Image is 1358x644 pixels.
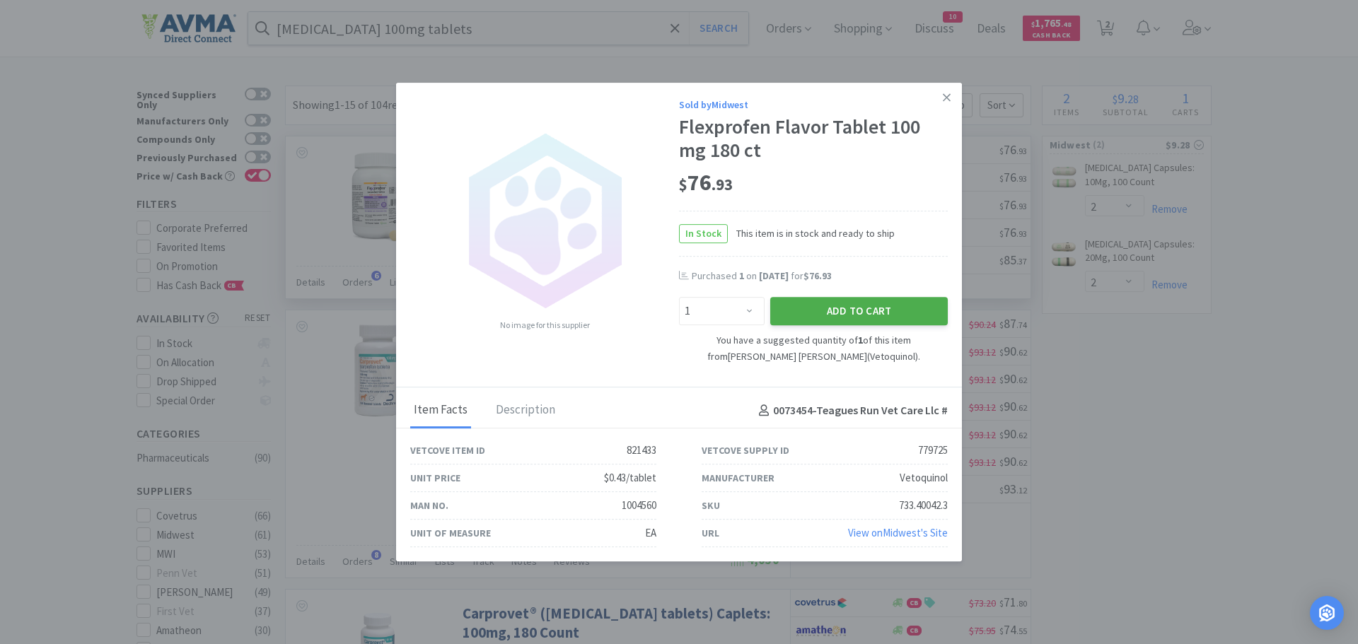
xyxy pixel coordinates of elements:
div: Vetcove Supply ID [702,443,789,458]
span: No image for this supplier [500,318,590,332]
span: $76.93 [803,269,832,282]
div: 821433 [627,442,656,459]
div: Unit Price [410,470,460,486]
div: Item Facts [410,393,471,428]
div: Vetoquinol [900,469,948,486]
div: Purchased on for [692,269,948,283]
span: In Stock [680,225,727,242]
div: 733.40042.3 [899,497,948,514]
div: Manufacturer [702,470,774,486]
div: Flexprofen Flavor Tablet 100 mg 180 ct [679,115,948,163]
span: . 93 [712,175,733,194]
span: This item is in stock and ready to ship [728,226,895,241]
a: View onMidwest's Site [848,526,948,539]
div: 779725 [918,442,948,459]
button: Add to Cart [770,297,948,325]
div: EA [645,525,656,541]
div: Unit of Measure [410,525,491,541]
span: $ [679,175,687,194]
span: [DATE] [759,269,789,282]
div: Description [492,393,559,428]
div: Sold by Midwest [679,97,948,112]
strong: 1 [858,334,863,346]
div: You have a suggested quantity of of this item from [PERSON_NAME] [PERSON_NAME] ( Vetoquinol ). [679,332,948,364]
div: 1004560 [622,497,656,514]
div: $0.43/tablet [604,469,656,486]
span: 76 [679,168,733,197]
div: Man No. [410,498,448,513]
span: 1 [739,269,744,282]
h4: 0073454 - Teagues Run Vet Care Llc # [753,402,948,420]
div: URL [702,525,719,541]
div: SKU [702,498,720,513]
div: Vetcove Item ID [410,443,485,458]
img: no_image.png [453,129,637,312]
div: Open Intercom Messenger [1310,596,1344,630]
